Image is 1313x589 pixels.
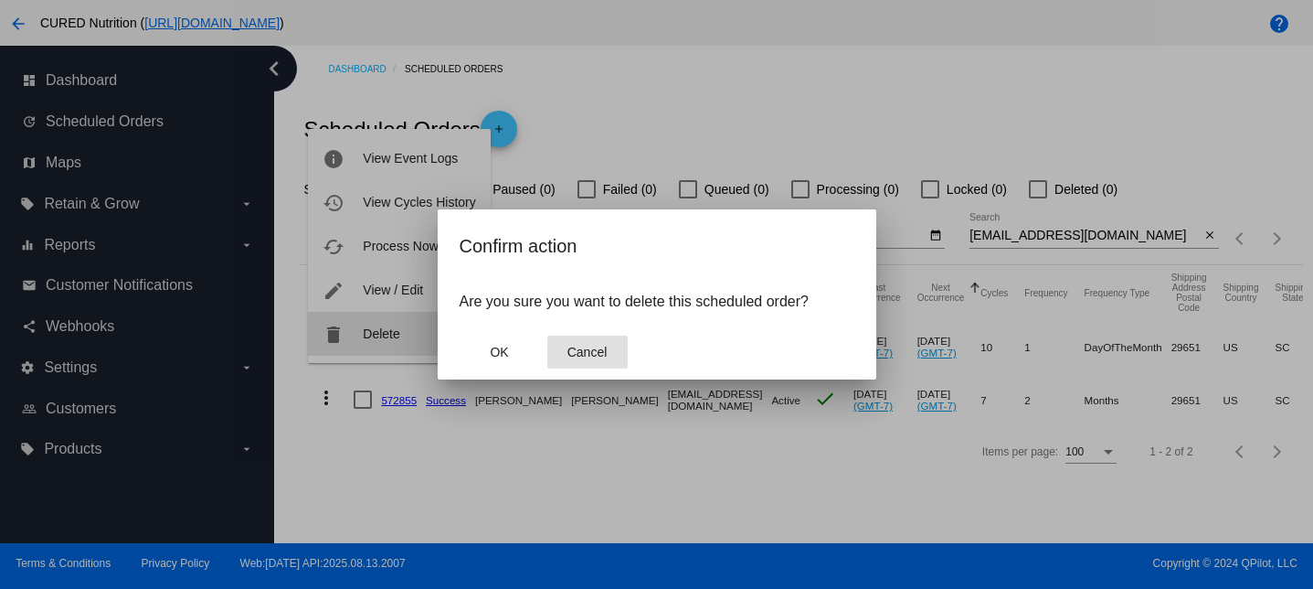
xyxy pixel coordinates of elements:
[547,336,628,369] button: Close dialog
[460,231,854,261] h2: Confirm action
[490,345,508,359] span: OK
[567,345,608,359] span: Cancel
[460,294,854,310] p: Are you sure you want to delete this scheduled order?
[460,336,540,369] button: Close dialog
